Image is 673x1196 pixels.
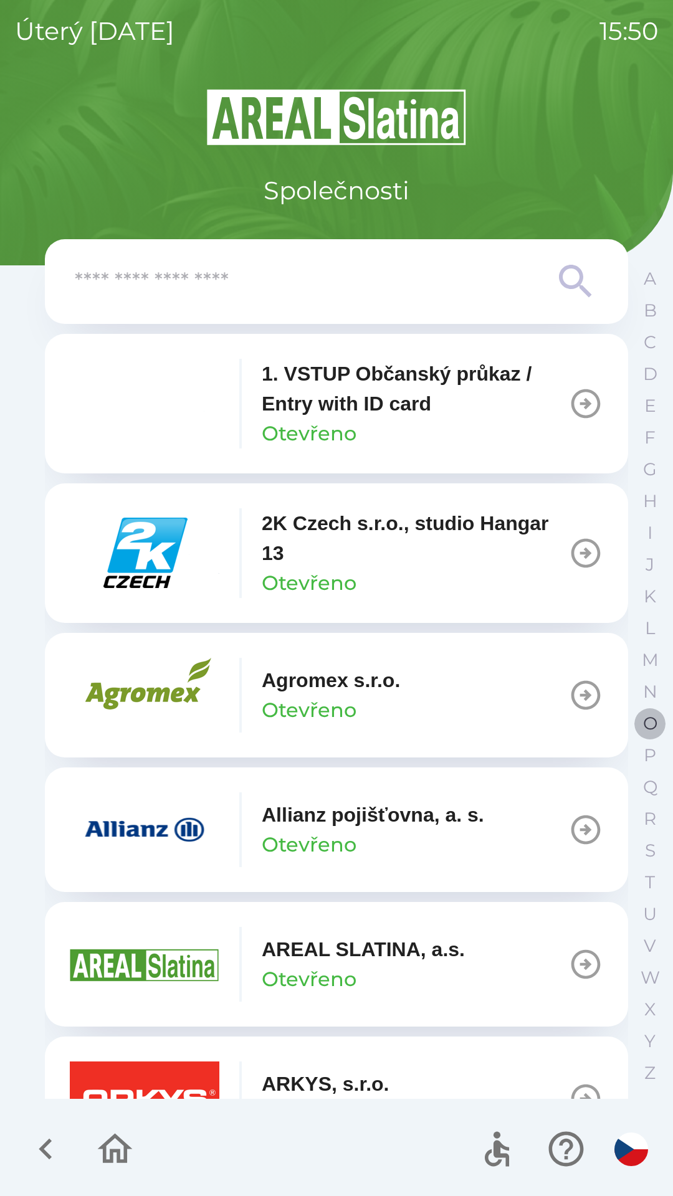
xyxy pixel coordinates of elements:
[643,490,657,512] p: H
[45,1037,628,1161] button: ARKYS, s.r.o.Otevřeno
[634,517,666,549] button: I
[262,934,465,964] p: AREAL SLATINA, a.s.
[634,866,666,898] button: T
[634,263,666,295] button: A
[643,903,657,925] p: U
[643,458,657,480] p: G
[634,644,666,676] button: M
[644,300,657,321] p: B
[70,792,219,867] img: f3415073-8ef0-49a2-9816-fbbc8a42d535.png
[634,930,666,962] button: V
[634,739,666,771] button: P
[634,803,666,835] button: R
[644,331,656,353] p: C
[644,808,656,830] p: R
[634,612,666,644] button: L
[614,1132,648,1166] img: cs flag
[645,871,655,893] p: T
[634,358,666,390] button: D
[634,390,666,422] button: E
[262,830,356,860] p: Otevřeno
[634,1025,666,1057] button: Y
[634,994,666,1025] button: X
[644,935,656,957] p: V
[262,1069,389,1099] p: ARKYS, s.r.o.
[262,964,356,994] p: Otevřeno
[70,658,219,733] img: 33c739ec-f83b-42c3-a534-7980a31bd9ae.png
[644,999,656,1020] p: X
[647,522,652,544] p: I
[634,295,666,326] button: B
[644,427,656,448] p: F
[634,835,666,866] button: S
[634,771,666,803] button: Q
[262,800,484,830] p: Allianz pojišťovna, a. s.
[634,962,666,994] button: W
[645,840,656,861] p: S
[45,767,628,892] button: Allianz pojišťovna, a. s.Otevřeno
[45,87,628,147] img: Logo
[643,363,657,385] p: D
[262,568,356,598] p: Otevřeno
[262,695,356,725] p: Otevřeno
[70,1061,219,1136] img: 5feb7022-72b1-49ea-9745-3ad821b03008.png
[645,617,655,639] p: L
[644,744,656,766] p: P
[644,1030,656,1052] p: Y
[70,927,219,1002] img: aad3f322-fb90-43a2-be23-5ead3ef36ce5.png
[70,516,219,591] img: 46855577-05aa-44e5-9e88-426d6f140dc0.png
[634,422,666,453] button: F
[646,554,654,576] p: J
[634,898,666,930] button: U
[264,172,409,209] p: Společnosti
[262,665,400,695] p: Agromex s.r.o.
[262,508,568,568] p: 2K Czech s.r.o., studio Hangar 13
[643,713,657,734] p: O
[634,549,666,581] button: J
[642,649,659,671] p: M
[634,581,666,612] button: K
[643,681,657,703] p: N
[45,902,628,1027] button: AREAL SLATINA, a.s.Otevřeno
[634,326,666,358] button: C
[634,708,666,739] button: O
[641,967,660,989] p: W
[45,483,628,623] button: 2K Czech s.r.o., studio Hangar 13Otevřeno
[643,776,657,798] p: Q
[634,485,666,517] button: H
[644,268,656,290] p: A
[644,586,656,607] p: K
[644,1062,656,1084] p: Z
[599,12,658,50] p: 15:50
[15,12,174,50] p: úterý [DATE]
[634,1057,666,1089] button: Z
[262,359,568,419] p: 1. VSTUP Občanský průkaz / Entry with ID card
[644,395,656,417] p: E
[45,633,628,757] button: Agromex s.r.o.Otevřeno
[45,334,628,473] button: 1. VSTUP Občanský průkaz / Entry with ID cardOtevřeno
[634,453,666,485] button: G
[634,676,666,708] button: N
[70,366,219,441] img: 79c93659-7a2c-460d-85f3-2630f0b529cc.png
[262,419,356,448] p: Otevřeno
